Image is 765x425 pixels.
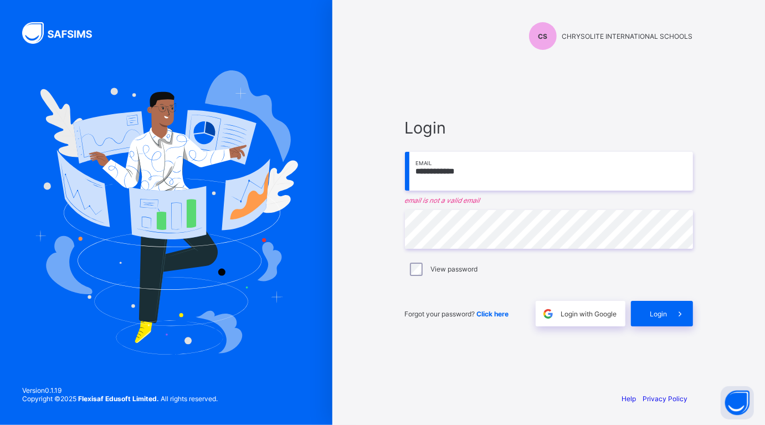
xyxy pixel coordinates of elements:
span: Copyright © 2025 All rights reserved. [22,395,218,403]
a: Help [622,395,636,403]
span: CS [538,32,547,40]
a: Click here [477,310,509,318]
span: Login [405,118,693,137]
span: Login with Google [561,310,617,318]
em: email is not a valid email [405,196,693,204]
strong: Flexisaf Edusoft Limited. [78,395,159,403]
button: Open asap [721,386,754,419]
label: View password [430,265,478,273]
a: Privacy Policy [643,395,688,403]
span: CHRYSOLITE INTERNATIONAL SCHOOLS [562,32,693,40]
span: Version 0.1.19 [22,386,218,395]
span: Forgot your password? [405,310,509,318]
img: Hero Image [34,70,298,354]
img: SAFSIMS Logo [22,22,105,44]
span: Login [650,310,668,318]
img: google.396cfc9801f0270233282035f929180a.svg [542,308,555,320]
